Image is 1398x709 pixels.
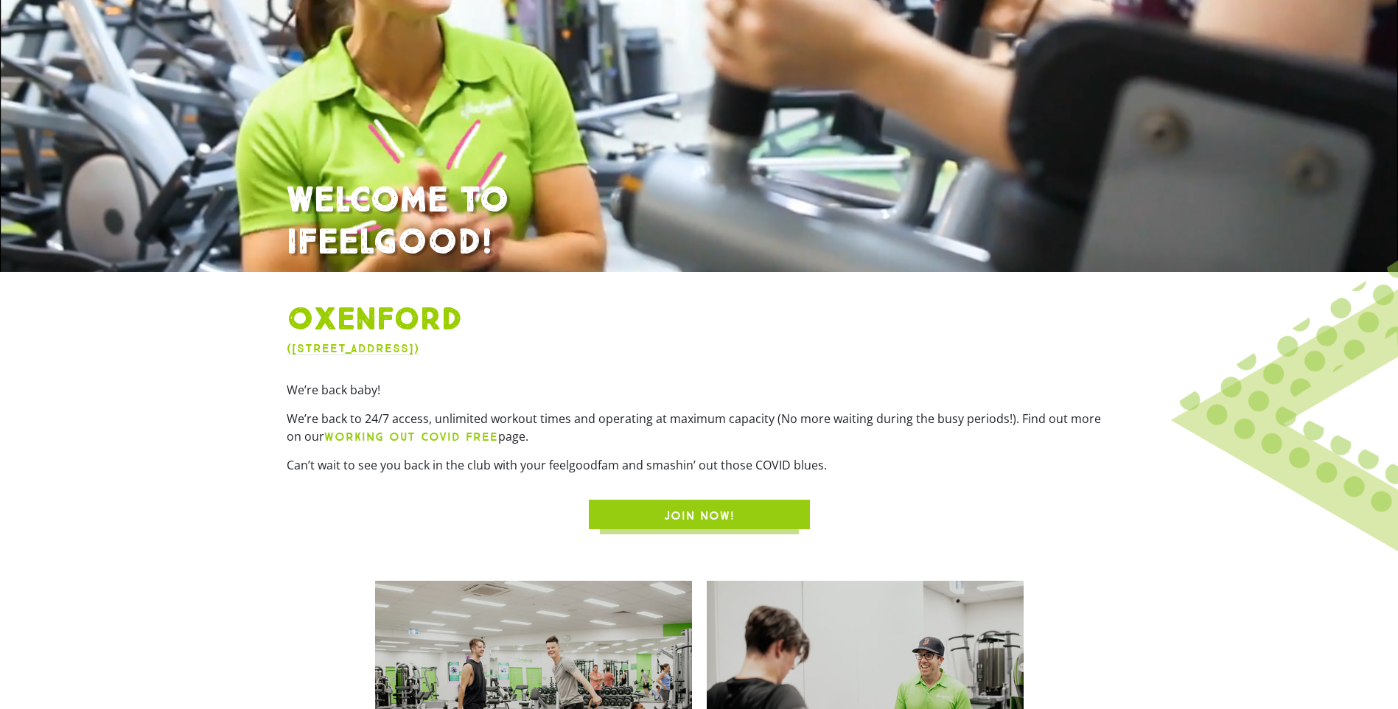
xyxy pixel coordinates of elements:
[664,507,735,525] span: JOIN NOW!
[287,456,1112,474] p: Can’t wait to see you back in the club with your feelgoodfam and smashin’ out those COVID blues.
[287,341,419,355] a: ([STREET_ADDRESS])
[287,180,1112,265] h1: WELCOME TO IFEELGOOD!
[589,500,810,529] a: JOIN NOW!
[287,410,1112,446] p: We’re back to 24/7 access, unlimited workout times and operating at maximum capacity (No more wai...
[287,381,1112,399] p: We’re back baby!
[287,301,1112,340] h1: Oxenford
[324,430,498,444] b: WORKING OUT COVID FREE
[324,428,498,444] a: WORKING OUT COVID FREE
